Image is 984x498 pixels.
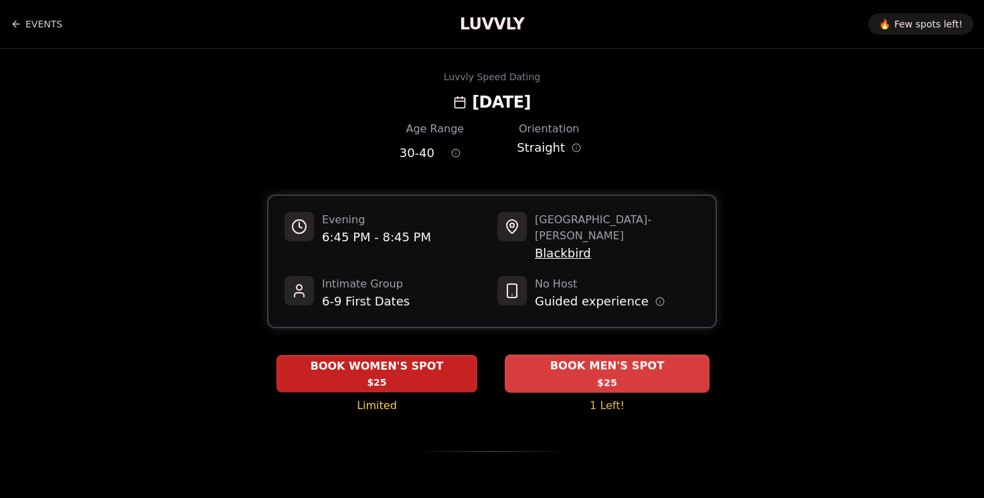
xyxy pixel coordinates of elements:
span: [GEOGRAPHIC_DATA] - [PERSON_NAME] [535,212,700,244]
span: Guided experience [535,292,649,311]
button: Host information [655,297,665,306]
span: No Host [535,276,665,292]
span: 1 Left! [590,398,625,414]
div: Orientation [513,121,584,137]
h2: [DATE] [472,92,531,113]
a: LUVVLY [460,13,524,35]
span: Evening [322,212,431,228]
button: Age range information [441,138,471,168]
span: 🔥 [879,17,890,31]
button: BOOK WOMEN'S SPOT - Limited [276,355,477,392]
span: 30 - 40 [400,144,434,162]
div: Age Range [400,121,471,137]
span: Few spots left! [894,17,963,31]
span: BOOK MEN'S SPOT [548,358,667,374]
span: Limited [357,398,397,414]
a: Back to events [11,11,62,37]
div: Luvvly Speed Dating [444,70,540,84]
button: BOOK MEN'S SPOT - 1 Left! [505,354,710,392]
span: Straight [517,138,565,157]
span: $25 [597,376,617,389]
span: $25 [367,376,386,389]
button: Orientation information [572,143,581,152]
span: 6:45 PM - 8:45 PM [322,228,431,247]
span: 6-9 First Dates [322,292,410,311]
span: BOOK WOMEN'S SPOT [308,358,446,374]
span: Intimate Group [322,276,410,292]
span: Blackbird [535,244,700,263]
